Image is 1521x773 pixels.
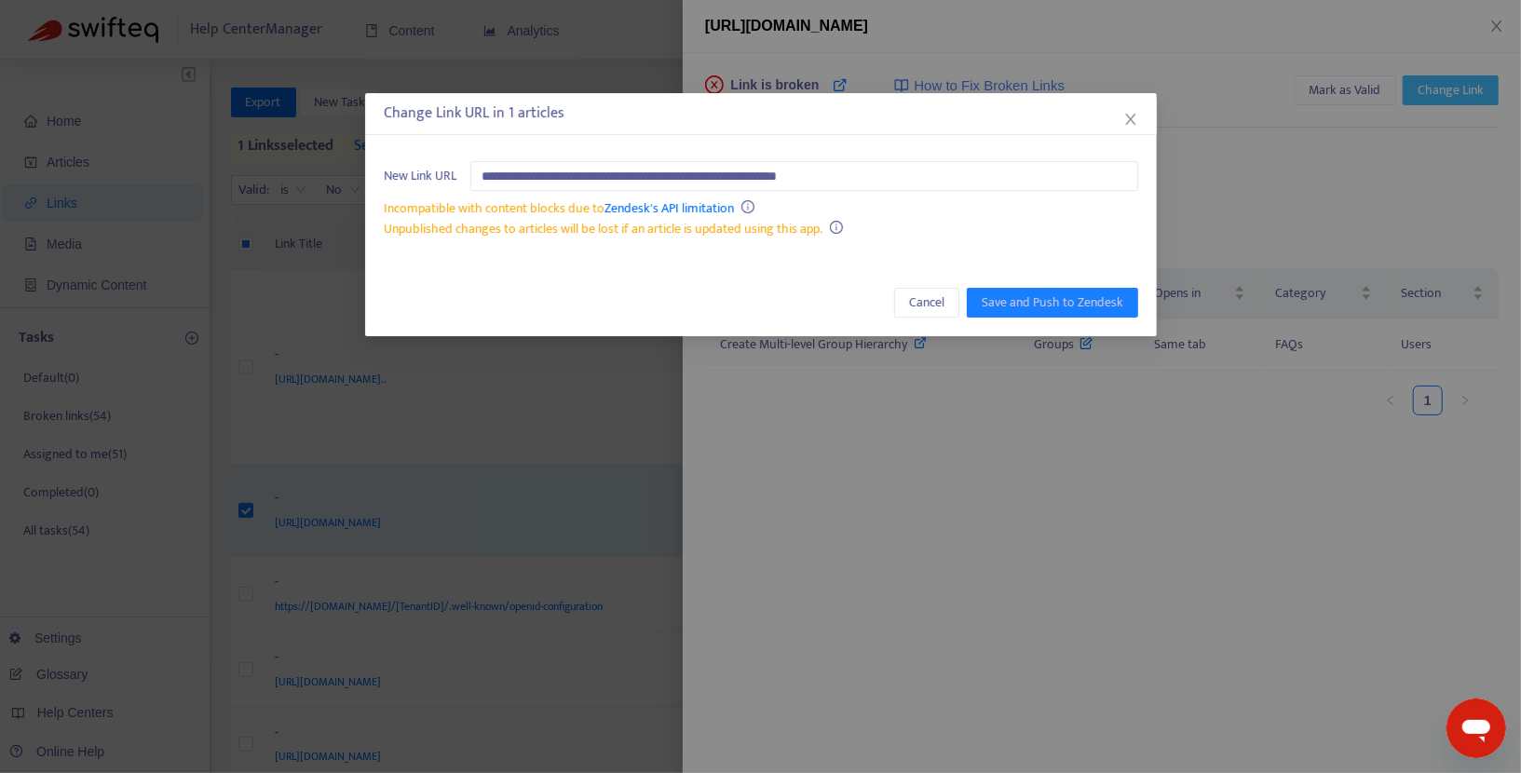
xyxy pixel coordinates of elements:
[384,166,456,186] span: New Link URL
[1120,109,1141,129] button: Close
[740,200,754,213] span: info-circle
[384,218,822,239] span: Unpublished changes to articles will be lost if an article is updated using this app.
[967,288,1138,318] button: Save and Push to Zendesk
[604,197,734,219] a: Zendesk's API limitation
[909,292,944,313] span: Cancel
[829,221,842,234] span: info-circle
[384,102,1138,125] div: Change Link URL in 1 articles
[1123,112,1138,127] span: close
[384,197,734,219] span: Incompatible with content blocks due to
[1446,698,1506,758] iframe: Button to launch messaging window
[894,288,959,318] button: Cancel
